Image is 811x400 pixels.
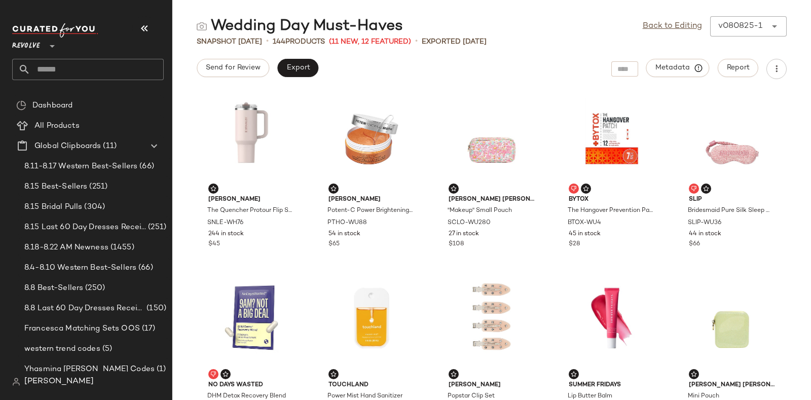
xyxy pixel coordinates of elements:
[24,262,136,274] span: 8.4-8.10 Western Best-Sellers
[24,323,140,335] span: Francesca Matching Sets OOS
[277,59,318,77] button: Export
[330,371,337,377] img: svg%3e
[571,371,577,377] img: svg%3e
[691,186,697,192] img: svg%3e
[32,100,72,112] span: Dashboard
[286,64,310,72] span: Export
[208,230,244,239] span: 244 in stock
[200,97,303,191] img: SNLE-WH76_V1.jpg
[155,363,166,375] span: (1)
[718,20,762,32] div: v080825-1
[207,206,293,215] span: The Quencher Protour Flip Straw Tumbler 40 Oz
[448,219,491,228] span: SCLO-WU280
[726,64,750,72] span: Report
[451,371,457,377] img: svg%3e
[718,59,758,77] button: Report
[24,181,87,193] span: 8.15 Best-Sellers
[688,219,721,228] span: SLIP-WU36
[140,323,156,335] span: (17)
[24,303,144,314] span: 8.8 Last 60 Day Dresses Receipts Best-Sellers
[24,161,137,172] span: 8.11-8.17 Western Best-Sellers
[208,240,220,249] span: $45
[415,35,418,48] span: •
[34,120,80,132] span: All Products
[320,282,423,377] img: TLAN-WU16_V1.jpg
[108,242,134,253] span: (1455)
[568,219,601,228] span: BTOX-WU4
[197,37,262,47] span: Snapshot [DATE]
[24,376,94,388] span: [PERSON_NAME]
[136,262,153,274] span: (66)
[210,186,216,192] img: svg%3e
[197,21,207,31] img: svg%3e
[210,371,216,377] img: svg%3e
[571,186,577,192] img: svg%3e
[569,230,601,239] span: 45 in stock
[266,35,269,48] span: •
[703,186,709,192] img: svg%3e
[12,378,20,386] img: svg%3e
[646,59,710,77] button: Metadata
[422,37,487,47] p: Exported [DATE]
[689,230,721,239] span: 44 in stock
[451,186,457,192] img: svg%3e
[12,23,98,38] img: cfy_white_logo.C9jOOHJF.svg
[83,282,105,294] span: (250)
[569,195,655,204] span: Bytox
[24,222,146,233] span: 8.15 Last 60 Day Dresses Receipt
[34,140,101,152] span: Global Clipboards
[561,97,663,191] img: BTOX-WU4_V1.jpg
[689,240,700,249] span: $66
[16,100,26,111] img: svg%3e
[223,371,229,377] img: svg%3e
[273,38,285,46] span: 144
[328,195,415,204] span: [PERSON_NAME]
[137,161,154,172] span: (66)
[24,242,108,253] span: 8.18-8.22 AM Newness
[12,34,40,53] span: Revolve
[681,282,783,377] img: SCLO-WU205_V1.jpg
[583,186,589,192] img: svg%3e
[440,97,543,191] img: SCLO-WU280_V1.jpg
[320,97,423,191] img: PTHO-WU88_V1.jpg
[688,206,774,215] span: Bridesmaid Pure Silk Sleep Mask Bri
[327,219,367,228] span: PTHO-WU88
[197,16,403,37] div: Wedding Day Must-Haves
[144,303,166,314] span: (150)
[24,201,82,213] span: 8.15 Bridal Pulls
[440,282,543,377] img: EJAY-WA184_V1.jpg
[689,381,775,390] span: [PERSON_NAME] [PERSON_NAME]
[568,206,654,215] span: The Hangover Prevention Patch 7 Pack
[569,240,580,249] span: $28
[329,37,411,47] span: (11 New, 12 Featured)
[24,343,100,355] span: western trend codes
[273,37,325,47] div: Products
[681,97,783,191] img: SLIP-WU36_V1.jpg
[448,206,512,215] span: "Makeup" Small Pouch
[208,195,294,204] span: [PERSON_NAME]
[87,181,107,193] span: (251)
[207,219,243,228] span: SNLE-WH76
[328,240,340,249] span: $65
[327,206,414,215] span: Potent-C Power Brightening Hydra-Gel Eye Patches
[328,381,415,390] span: touchland
[330,186,337,192] img: svg%3e
[449,230,479,239] span: 27 in stock
[449,381,535,390] span: [PERSON_NAME]
[197,59,269,77] button: Send for Review
[24,363,155,375] span: Yhasmina [PERSON_NAME] Codes
[101,140,117,152] span: (11)
[449,240,464,249] span: $108
[205,64,261,72] span: Send for Review
[82,201,105,213] span: (304)
[24,282,83,294] span: 8.8 Best-Sellers
[643,20,702,32] a: Back to Editing
[200,282,303,377] img: NODR-WU1_V1.jpg
[691,371,697,377] img: svg%3e
[146,222,166,233] span: (251)
[328,230,360,239] span: 54 in stock
[449,195,535,204] span: [PERSON_NAME] [PERSON_NAME]
[208,381,294,390] span: No Days Wasted
[655,63,701,72] span: Metadata
[569,381,655,390] span: Summer Fridays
